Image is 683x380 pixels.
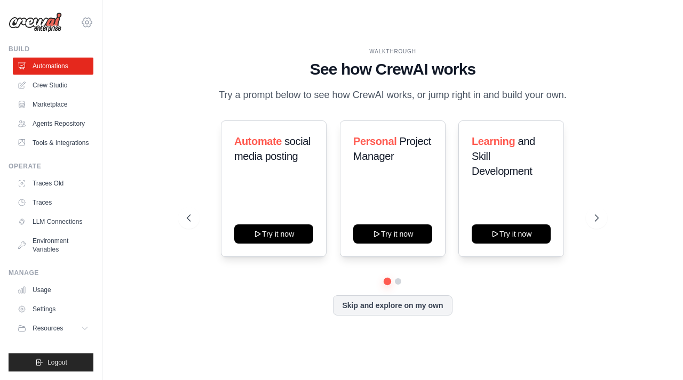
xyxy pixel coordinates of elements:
h1: See how CrewAI works [187,60,598,79]
span: Personal [353,135,396,147]
a: Traces [13,194,93,211]
button: Try it now [234,224,313,244]
a: Settings [13,301,93,318]
a: Automations [13,58,93,75]
div: Manage [9,269,93,277]
span: Resources [33,324,63,333]
div: WALKTHROUGH [187,47,598,55]
a: Usage [13,281,93,298]
p: Try a prompt below to see how CrewAI works, or jump right in and build your own. [213,87,572,103]
a: Crew Studio [13,77,93,94]
div: Operate [9,162,93,171]
span: Logout [47,358,67,367]
span: Automate [234,135,282,147]
a: Agents Repository [13,115,93,132]
span: Learning [472,135,515,147]
span: social media posting [234,135,311,162]
a: Traces Old [13,175,93,192]
a: Tools & Integrations [13,134,93,151]
button: Logout [9,353,93,371]
button: Try it now [353,224,432,244]
a: Marketplace [13,96,93,113]
a: Environment Variables [13,232,93,258]
a: LLM Connections [13,213,93,230]
button: Try it now [472,224,551,244]
span: Project Manager [353,135,431,162]
button: Skip and explore on my own [333,295,452,316]
span: and Skill Development [472,135,535,177]
img: Logo [9,12,62,33]
button: Resources [13,320,93,337]
div: Build [9,45,93,53]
